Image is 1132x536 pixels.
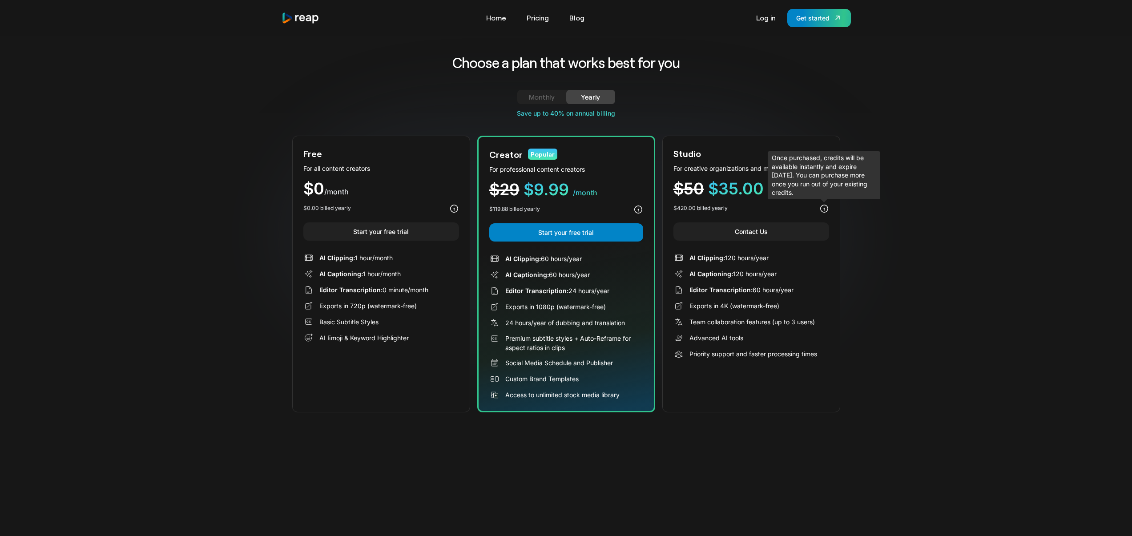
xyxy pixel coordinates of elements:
div: For professional content creators [489,165,643,174]
a: home [282,12,320,24]
div: 120 hours/year [689,253,769,262]
div: Exports in 4K (watermark-free) [689,301,779,310]
a: Log in [752,11,780,25]
div: Free [303,147,322,160]
div: Basic Subtitle Styles [319,317,379,326]
div: Exports in 720p (watermark-free) [319,301,417,310]
div: AI Emoji & Keyword Highlighter [319,333,409,343]
div: 1 hour/month [319,253,393,262]
a: Blog [565,11,589,25]
a: Contact Us [673,222,829,241]
div: Social Media Schedule and Publisher [505,358,613,367]
div: 60 hours/year [505,270,590,279]
div: $0 [303,181,459,197]
div: 1 hour/month [319,269,401,278]
a: Start your free trial [489,223,643,242]
span: /month [573,188,597,197]
span: AI Captioning: [319,270,363,278]
span: $50 [673,179,704,198]
div: For creative organizations and more [673,164,829,173]
span: AI Clipping: [505,255,541,262]
div: Save up to 40% on annual billing [292,109,840,118]
div: Advanced AI tools [689,333,743,343]
div: Yearly [577,92,604,102]
div: Exports in 1080p (watermark-free) [505,302,606,311]
span: $9.99 [524,180,569,199]
span: AI Clipping: [689,254,725,262]
a: Home [482,11,511,25]
span: $29 [489,180,520,199]
div: 0 minute/month [319,285,428,294]
div: 120 hours/year [689,269,777,278]
div: Creator [489,148,523,161]
div: 24 hours/year [505,286,609,295]
span: /month [324,187,349,196]
div: $0.00 billed yearly [303,204,351,212]
div: $420.00 billed yearly [673,204,728,212]
span: AI Captioning: [505,271,549,278]
img: reap logo [282,12,320,24]
span: Editor Transcription: [689,286,753,294]
span: AI Clipping: [319,254,355,262]
span: /month [768,187,792,196]
span: Editor Transcription: [319,286,383,294]
div: $119.88 billed yearly [489,205,540,213]
div: Priority support and faster processing times [689,349,817,359]
span: AI Captioning: [689,270,733,278]
div: 60 hours/year [689,285,794,294]
span: $35.00 [708,179,764,198]
span: Editor Transcription: [505,287,568,294]
a: Pricing [522,11,553,25]
div: 24 hours/year of dubbing and translation [505,318,625,327]
div: Monthly [528,92,556,102]
div: Studio [673,147,701,160]
div: Custom Brand Templates [505,374,579,383]
div: For all content creators [303,164,459,173]
div: 60 hours/year [505,254,582,263]
div: Premium subtitle styles + Auto-Reframe for aspect ratios in clips [505,334,643,352]
h2: Choose a plan that works best for you [383,53,749,72]
a: Get started [787,9,851,27]
div: Popular [528,149,557,160]
div: Access to unlimited stock media library [505,390,620,399]
a: Start your free trial [303,222,459,241]
div: Team collaboration features (up to 3 users) [689,317,815,326]
div: Get started [796,13,830,23]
